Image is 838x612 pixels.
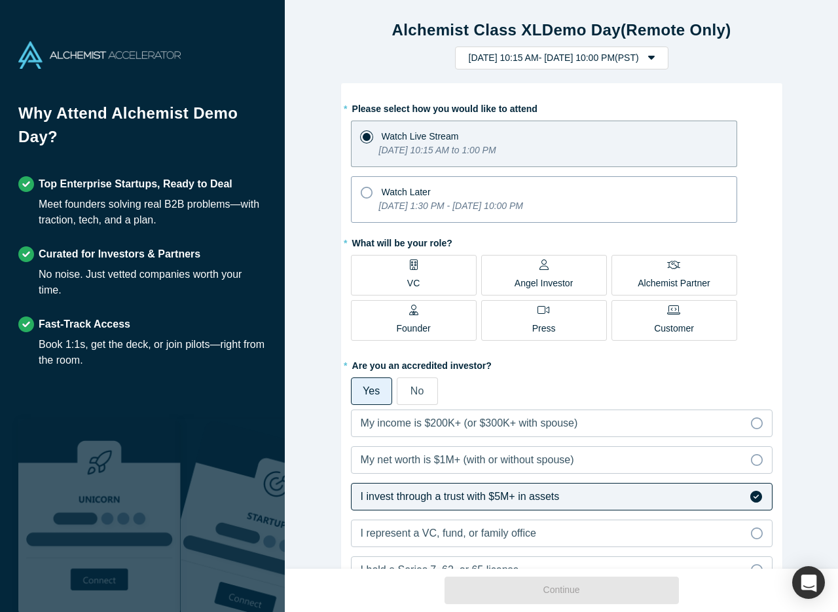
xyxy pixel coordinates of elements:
div: Book 1:1s, get the deck, or join pilots—right from the room. [39,337,266,368]
span: No [410,385,424,396]
p: Founder [397,322,431,335]
i: [DATE] 10:15 AM to 1:00 PM [379,145,496,155]
span: My net worth is $1M+ (with or without spouse) [361,454,574,465]
span: Watch Later [382,187,431,197]
strong: Curated for Investors & Partners [39,248,200,259]
span: I represent a VC, fund, or family office [361,527,536,539]
h1: Why Attend Alchemist Demo Day? [18,102,266,158]
button: Continue [445,577,679,604]
img: Robust Technologies [18,419,181,612]
label: Are you an accredited investor? [351,354,773,373]
span: I hold a Series 7, 62, or 65 license [361,564,519,575]
img: Alchemist Accelerator Logo [18,41,181,69]
strong: Top Enterprise Startups, Ready to Deal [39,178,232,189]
p: Customer [654,322,694,335]
i: [DATE] 1:30 PM - [DATE] 10:00 PM [379,201,523,211]
span: Watch Live Stream [382,131,459,142]
div: No noise. Just vetted companies worth your time. [39,267,266,298]
span: Yes [363,385,380,396]
div: Meet founders solving real B2B problems—with traction, tech, and a plan. [39,197,266,228]
p: Press [532,322,556,335]
label: Please select how you would like to attend [351,98,773,116]
span: My income is $200K+ (or $300K+ with spouse) [361,417,578,429]
label: What will be your role? [351,232,773,250]
p: Alchemist Partner [638,277,710,290]
span: I invest through a trust with $5M+ in assets [361,491,560,502]
img: Prism AI [181,419,343,612]
button: [DATE] 10:15 AM- [DATE] 10:00 PM(PST) [455,47,668,69]
p: VC [407,277,420,290]
strong: Fast-Track Access [39,318,130,330]
strong: Alchemist Class XL Demo Day (Remote Only) [392,21,731,39]
p: Angel Investor [515,277,574,290]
